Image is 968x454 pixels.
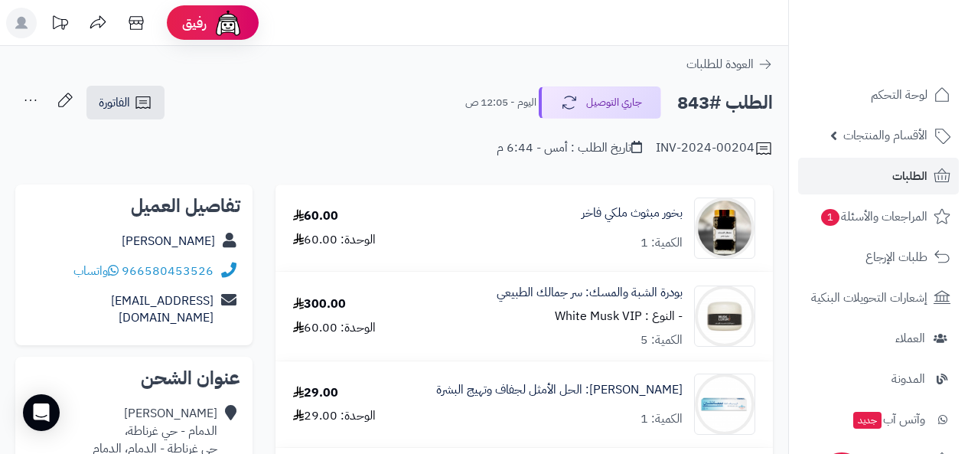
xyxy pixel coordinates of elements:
[539,87,661,119] button: جاري التوصيل
[293,296,346,313] div: 300.00
[820,208,840,227] span: 1
[891,368,925,390] span: المدونة
[798,77,959,113] a: لوحة التحكم
[798,239,959,276] a: طلبات الإرجاع
[497,139,642,157] div: تاريخ الطلب : أمس - 6:44 م
[86,86,165,119] a: الفاتورة
[23,394,60,431] div: Open Intercom Messenger
[293,207,338,225] div: 60.00
[41,8,79,42] a: تحديثات المنصة
[656,139,773,158] div: INV-2024-00204
[111,292,213,328] a: [EMAIL_ADDRESS][DOMAIN_NAME]
[798,198,959,235] a: المراجعات والأسئلة1
[122,262,213,280] a: 966580453526
[820,206,927,227] span: المراجعات والأسئلة
[871,84,927,106] span: لوحة التحكم
[28,197,240,215] h2: تفاصيل العميل
[73,262,119,280] a: واتساب
[293,231,376,249] div: الوحدة: 60.00
[798,401,959,438] a: وآتس آبجديد
[798,320,959,357] a: العملاء
[695,286,755,347] img: 1753646505-747fb9eb-9888-49ee-9af0-f036b837c0be-90x90.jpeg
[122,232,215,250] a: [PERSON_NAME]
[695,374,755,435] img: 1683663168-knockout-90x90.png
[555,307,683,325] small: - النوع : White Musk VIP
[853,412,882,429] span: جديد
[640,332,683,349] div: الكمية: 5
[798,158,959,194] a: الطلبات
[99,93,130,112] span: الفاتورة
[182,14,207,32] span: رفيق
[640,234,683,252] div: الكمية: 1
[686,55,773,73] a: العودة للطلبات
[843,125,927,146] span: الأقسام والمنتجات
[293,407,376,425] div: الوحدة: 29.00
[892,165,927,187] span: الطلبات
[582,204,683,222] a: بخور مبثوث ملكي فاخر
[677,87,773,119] h2: الطلب #843
[293,384,338,402] div: 29.00
[436,381,683,399] a: [PERSON_NAME]: الحل الأمثل لجفاف وتهيج البشرة
[293,319,376,337] div: الوحدة: 60.00
[865,247,927,268] span: طلبات الإرجاع
[864,19,953,51] img: logo-2.png
[640,410,683,428] div: الكمية: 1
[895,328,925,349] span: العملاء
[465,95,536,110] small: اليوم - 12:05 ص
[497,284,683,302] a: بودرة الشبة والمسك: سر جمالك الطبيعي
[852,409,925,430] span: وآتس آب
[686,55,754,73] span: العودة للطلبات
[695,198,755,259] img: 1714952058-knockout-90x90.jpeg
[213,8,243,38] img: ai-face.png
[798,361,959,397] a: المدونة
[811,287,927,309] span: إشعارات التحويلات البنكية
[798,279,959,316] a: إشعارات التحويلات البنكية
[28,369,240,387] h2: عنوان الشحن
